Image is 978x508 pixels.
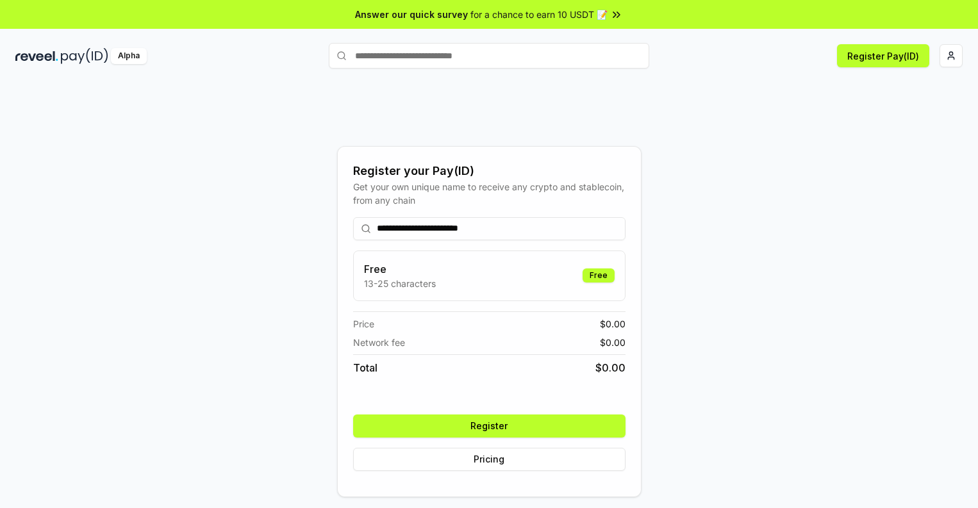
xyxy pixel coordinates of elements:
[353,360,377,375] span: Total
[353,414,626,438] button: Register
[600,317,626,331] span: $ 0.00
[61,48,108,64] img: pay_id
[353,162,626,180] div: Register your Pay(ID)
[364,277,436,290] p: 13-25 characters
[837,44,929,67] button: Register Pay(ID)
[353,448,626,471] button: Pricing
[353,180,626,207] div: Get your own unique name to receive any crypto and stablecoin, from any chain
[353,317,374,331] span: Price
[595,360,626,375] span: $ 0.00
[583,268,615,283] div: Free
[600,336,626,349] span: $ 0.00
[364,261,436,277] h3: Free
[355,8,468,21] span: Answer our quick survey
[15,48,58,64] img: reveel_dark
[353,336,405,349] span: Network fee
[470,8,608,21] span: for a chance to earn 10 USDT 📝
[111,48,147,64] div: Alpha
